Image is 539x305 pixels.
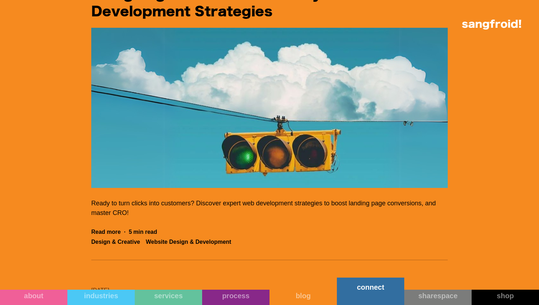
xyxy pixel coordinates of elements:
div: services [135,291,202,300]
div: · [121,228,129,236]
p: Ready to turn clicks into customers? Discover expert web development strategies to boost landing ... [91,199,448,218]
a: sharespace [404,290,472,305]
div: Design & Creative [91,238,140,246]
div: process [202,291,269,300]
a: Read more·5min read [91,228,157,236]
div: sharespace [404,291,472,300]
div: industries [67,291,135,300]
a: connect [337,278,404,305]
a: process [202,290,269,305]
div: 5 [129,228,132,236]
img: logo [462,20,521,30]
a: industries [67,290,135,305]
a: services [135,290,202,305]
div: Read more [91,228,121,236]
a: shop [472,290,539,305]
div: connect [337,283,404,291]
a: blog [269,290,337,305]
div: Website Design & Development [146,238,231,246]
div: shop [472,291,539,300]
a: privacy policy [277,135,298,138]
div: min read [133,228,157,236]
div: blog [269,291,337,300]
img: Sky with stoplight illustrating website marketing strategies and CRO for a blog called designing ... [91,28,448,188]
